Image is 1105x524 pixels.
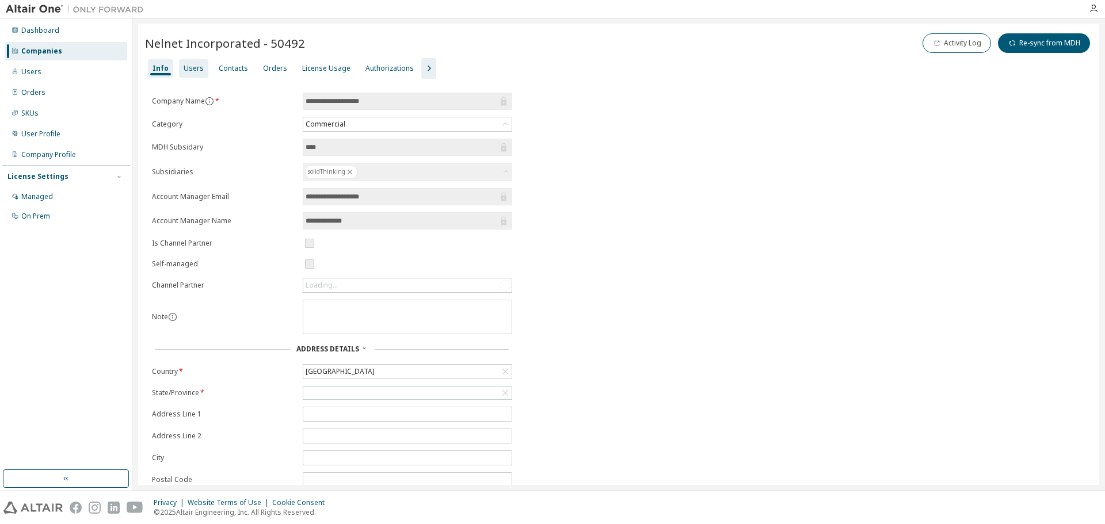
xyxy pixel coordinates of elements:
div: Users [21,67,41,77]
button: information [205,97,214,106]
img: youtube.svg [127,502,143,514]
div: Commercial [303,117,512,131]
div: Orders [21,88,45,97]
span: Address Details [296,344,359,354]
label: Account Manager Name [152,216,296,225]
div: Privacy [154,498,188,507]
img: Altair One [6,3,150,15]
div: Contacts [219,64,248,73]
div: License Settings [7,172,68,181]
span: Nelnet Incorporated - 50492 [145,35,305,51]
label: Address Line 1 [152,410,296,419]
label: MDH Subsidary [152,143,296,152]
div: [GEOGRAPHIC_DATA] [303,365,512,378]
img: linkedin.svg [108,502,120,514]
div: solidThinking [305,165,357,179]
img: instagram.svg [89,502,101,514]
div: On Prem [21,212,50,221]
div: Orders [263,64,287,73]
label: Subsidiaries [152,167,296,177]
label: Company Name [152,97,296,106]
label: Account Manager Email [152,192,296,201]
div: solidThinking [303,163,512,181]
button: Activity Log [923,33,991,53]
div: SKUs [21,109,39,118]
label: Address Line 2 [152,431,296,441]
label: Is Channel Partner [152,239,296,248]
label: Note [152,312,168,322]
label: Postal Code [152,475,296,484]
div: Companies [21,47,62,56]
div: Info [153,64,169,73]
label: Country [152,367,296,376]
div: Managed [21,192,53,201]
button: Re-sync from MDH [998,33,1090,53]
p: © 2025 Altair Engineering, Inc. All Rights Reserved. [154,507,331,517]
label: Self-managed [152,259,296,269]
div: Commercial [304,118,347,131]
img: altair_logo.svg [3,502,63,514]
div: Users [184,64,204,73]
div: Authorizations [365,64,414,73]
div: Company Profile [21,150,76,159]
div: Website Terms of Use [188,498,272,507]
label: State/Province [152,388,296,397]
label: Channel Partner [152,281,296,290]
div: Dashboard [21,26,59,35]
button: information [168,312,177,322]
div: Loading... [306,281,338,290]
label: Category [152,120,296,129]
div: [GEOGRAPHIC_DATA] [304,365,376,378]
label: City [152,453,296,462]
img: facebook.svg [70,502,82,514]
div: License Usage [302,64,350,73]
div: Cookie Consent [272,498,331,507]
div: User Profile [21,129,60,139]
div: Loading... [303,278,512,292]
